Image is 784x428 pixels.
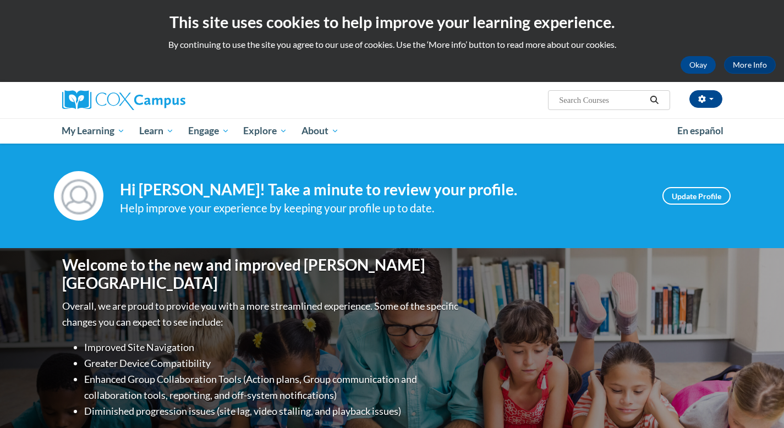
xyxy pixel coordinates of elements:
[62,90,185,110] img: Cox Campus
[181,118,237,144] a: Engage
[54,171,103,221] img: Profile Image
[120,180,646,199] h4: Hi [PERSON_NAME]! Take a minute to review your profile.
[62,124,125,138] span: My Learning
[740,384,775,419] iframe: Button to launch messaging window
[689,90,722,108] button: Account Settings
[84,339,461,355] li: Improved Site Navigation
[84,355,461,371] li: Greater Device Compatibility
[139,124,174,138] span: Learn
[46,118,739,144] div: Main menu
[84,371,461,403] li: Enhanced Group Collaboration Tools (Action plans, Group communication and collaboration tools, re...
[670,119,731,142] a: En español
[62,90,271,110] a: Cox Campus
[558,94,646,107] input: Search Courses
[646,94,662,107] button: Search
[677,125,723,136] span: En español
[8,11,776,33] h2: This site uses cookies to help improve your learning experience.
[188,124,229,138] span: Engage
[8,39,776,51] p: By continuing to use the site you agree to our use of cookies. Use the ‘More info’ button to read...
[681,56,716,74] button: Okay
[62,256,461,293] h1: Welcome to the new and improved [PERSON_NAME][GEOGRAPHIC_DATA]
[55,118,133,144] a: My Learning
[724,56,776,74] a: More Info
[301,124,339,138] span: About
[84,403,461,419] li: Diminished progression issues (site lag, video stalling, and playback issues)
[132,118,181,144] a: Learn
[62,298,461,330] p: Overall, we are proud to provide you with a more streamlined experience. Some of the specific cha...
[294,118,346,144] a: About
[236,118,294,144] a: Explore
[120,199,646,217] div: Help improve your experience by keeping your profile up to date.
[662,187,731,205] a: Update Profile
[243,124,287,138] span: Explore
